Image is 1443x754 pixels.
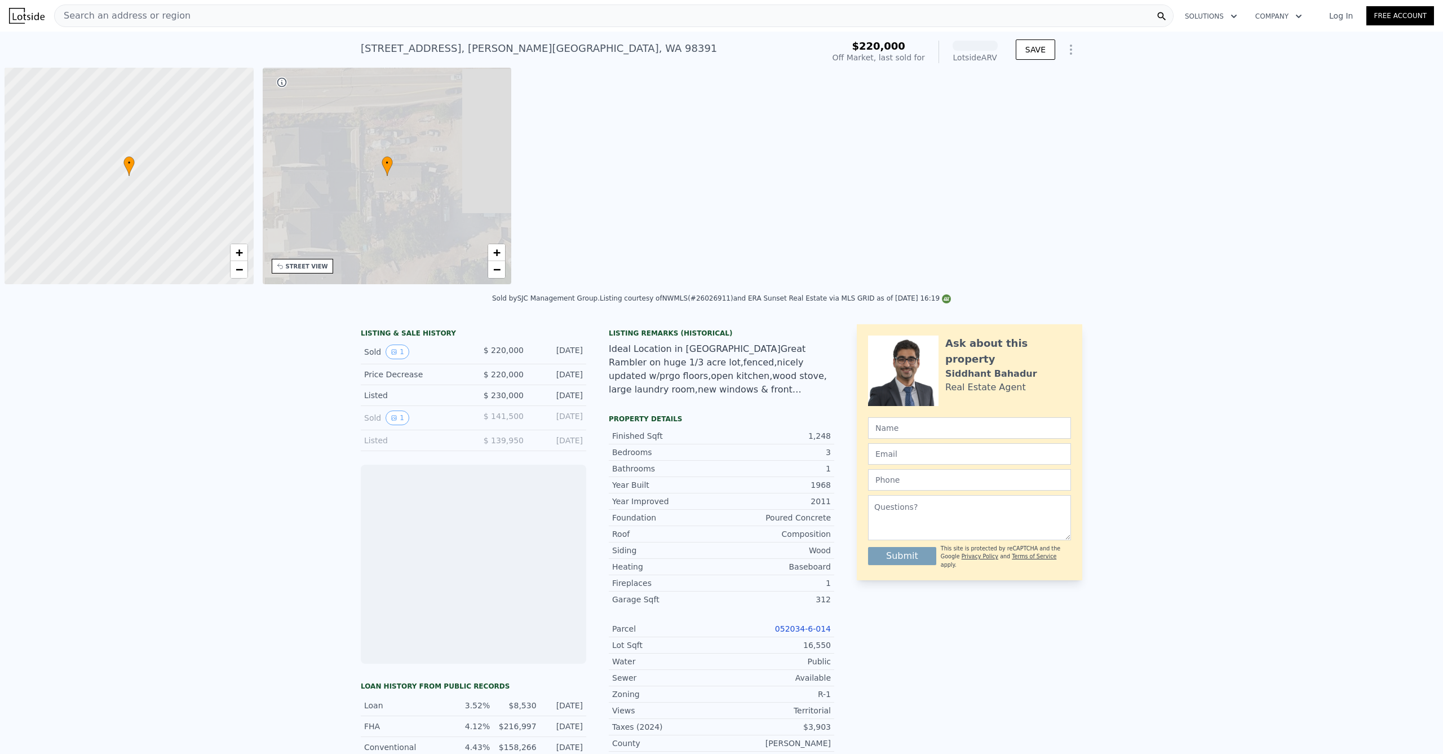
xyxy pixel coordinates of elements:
[868,417,1071,439] input: Name
[364,411,464,425] div: Sold
[484,436,524,445] span: $ 139,950
[484,346,524,355] span: $ 220,000
[868,469,1071,491] input: Phone
[612,430,721,442] div: Finished Sqft
[497,700,536,711] div: $8,530
[612,705,721,716] div: Views
[612,738,721,749] div: County
[612,672,721,684] div: Sewer
[1366,6,1434,25] a: Free Account
[488,261,505,278] a: Zoom out
[612,512,721,523] div: Foundation
[1176,6,1246,27] button: Solutions
[962,553,998,559] a: Privacy Policy
[361,682,586,691] div: Loan history from public records
[364,369,464,380] div: Price Decrease
[721,577,831,589] div: 1
[612,577,721,589] div: Fireplaces
[450,700,490,711] div: 3.52%
[721,594,831,605] div: 312
[612,656,721,667] div: Water
[450,721,490,732] div: 4.12%
[361,41,717,56] div: [STREET_ADDRESS] , [PERSON_NAME][GEOGRAPHIC_DATA] , WA 98391
[868,547,936,565] button: Submit
[612,463,721,474] div: Bathrooms
[612,479,721,491] div: Year Built
[721,656,831,667] div: Public
[543,742,583,753] div: [DATE]
[612,640,721,651] div: Lot Sqft
[492,294,600,302] div: Sold by SJC Management Group .
[9,8,45,24] img: Lotside
[1060,38,1082,61] button: Show Options
[533,435,583,446] div: [DATE]
[123,158,135,168] span: •
[721,689,831,700] div: R-1
[493,262,501,276] span: −
[609,342,834,396] div: Ideal Location in [GEOGRAPHIC_DATA]Great Rambler on huge 1/3 acre lot,fenced,nicely updated w/prg...
[953,52,998,63] div: Lotside ARV
[364,700,444,711] div: Loan
[852,40,905,52] span: $220,000
[721,528,831,540] div: Composition
[868,443,1071,465] input: Email
[533,345,583,359] div: [DATE]
[497,742,536,753] div: $158,266
[364,345,464,359] div: Sold
[945,336,1071,367] div: Ask about this property
[533,411,583,425] div: [DATE]
[612,623,721,634] div: Parcel
[1016,39,1055,60] button: SAVE
[450,742,490,753] div: 4.43%
[484,412,524,421] span: $ 141,500
[941,545,1071,569] div: This site is protected by reCAPTCHA and the Google and apply.
[543,700,583,711] div: [DATE]
[364,435,464,446] div: Listed
[382,156,393,176] div: •
[609,329,834,338] div: Listing Remarks (Historical)
[612,447,721,458] div: Bedrooms
[533,369,583,380] div: [DATE]
[1012,553,1056,559] a: Terms of Service
[721,561,831,572] div: Baseboard
[364,742,444,753] div: Conventional
[386,345,409,359] button: View historical data
[235,262,242,276] span: −
[612,528,721,540] div: Roof
[612,594,721,605] div: Garage Sqft
[945,367,1037,381] div: Siddhant Bahadur
[55,9,191,23] span: Search an address or region
[1316,10,1366,21] a: Log In
[286,262,328,271] div: STREET VIEW
[235,245,242,259] span: +
[1246,6,1311,27] button: Company
[945,381,1026,394] div: Real Estate Agent
[721,705,831,716] div: Territorial
[833,52,925,63] div: Off Market, last sold for
[721,512,831,523] div: Poured Concrete
[484,391,524,400] span: $ 230,000
[543,721,583,732] div: [DATE]
[364,721,444,732] div: FHA
[612,561,721,572] div: Heating
[721,447,831,458] div: 3
[612,689,721,700] div: Zoning
[721,721,831,733] div: $3,903
[497,721,536,732] div: $216,997
[231,261,247,278] a: Zoom out
[484,370,524,379] span: $ 220,000
[600,294,951,302] div: Listing courtesy of NWMLS (#26026911) and ERA Sunset Real Estate via MLS GRID as of [DATE] 16:19
[721,640,831,651] div: 16,550
[721,479,831,491] div: 1968
[721,545,831,556] div: Wood
[775,624,831,633] a: 052034-6-014
[721,672,831,684] div: Available
[721,463,831,474] div: 1
[533,390,583,401] div: [DATE]
[721,430,831,442] div: 1,248
[123,156,135,176] div: •
[382,158,393,168] span: •
[231,244,247,261] a: Zoom in
[721,496,831,507] div: 2011
[612,721,721,733] div: Taxes (2024)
